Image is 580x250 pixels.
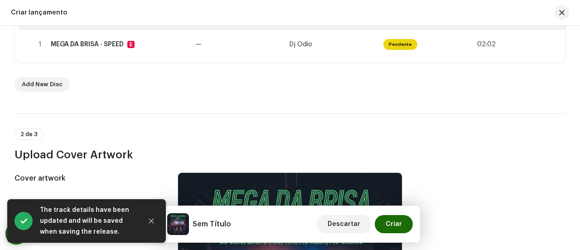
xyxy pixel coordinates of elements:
button: Close [142,212,160,230]
span: — [196,41,202,48]
button: Descartar [317,215,371,233]
button: Criar [375,215,413,233]
span: Criar [386,215,402,233]
span: 02:02 [477,41,496,48]
span: Dj Odio [290,41,312,48]
span: Pendente [383,39,417,50]
h3: Upload Cover Artwork [14,147,565,162]
div: Open Intercom Messenger [5,223,27,245]
h5: Cover artwork [14,173,164,184]
h5: Sem Título [193,219,231,230]
span: Descartar [328,215,360,233]
div: The track details have been updated and will be saved when saving the release. [40,205,135,237]
img: 51394497-274f-445f-91ae-b51ee2110d5c [167,213,189,235]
